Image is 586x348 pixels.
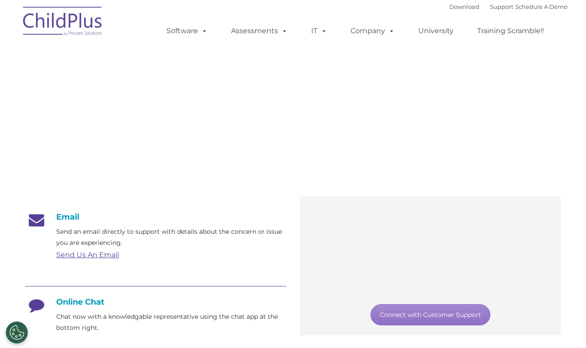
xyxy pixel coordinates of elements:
a: Company [342,22,404,40]
p: Chat now with a knowledgable representative using the chat app at the bottom right. [56,311,286,333]
a: Download [449,3,479,10]
h4: Email [25,212,286,222]
a: Send Us An Email [56,251,119,259]
font: | [449,3,567,10]
a: Software [158,22,216,40]
h4: Online Chat [25,297,286,307]
a: Training Scramble!! [468,22,553,40]
img: ChildPlus by Procare Solutions [19,0,107,45]
a: University [409,22,463,40]
a: Assessments [222,22,297,40]
button: Cookies Settings [6,321,28,344]
a: Schedule A Demo [515,3,567,10]
a: Connect with Customer Support [370,304,490,325]
a: Support [490,3,513,10]
p: Send an email directly to support with details about the concern or issue you are experiencing. [56,226,286,248]
a: IT [302,22,336,40]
